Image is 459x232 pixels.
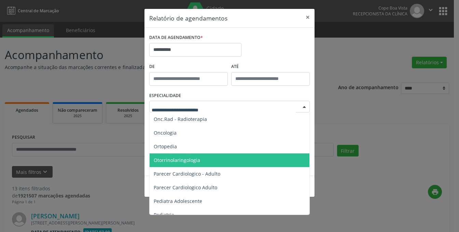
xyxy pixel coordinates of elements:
h5: Relatório de agendamentos [149,14,227,23]
label: DATA DE AGENDAMENTO [149,32,203,43]
label: De [149,62,228,72]
span: Otorrinolaringologia [154,157,200,163]
span: Onc.Rad - Radioterapia [154,116,207,122]
span: Oncologia [154,129,177,136]
span: Parecer Cardiologico - Adulto [154,170,220,177]
span: Pediatra Adolescente [154,198,202,204]
span: Pediatria [154,211,174,218]
label: ESPECIALIDADE [149,91,181,101]
span: Ortopedia [154,143,177,150]
button: Close [301,9,315,26]
label: ATÉ [231,62,310,72]
span: Parecer Cardiologico Adulto [154,184,217,191]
